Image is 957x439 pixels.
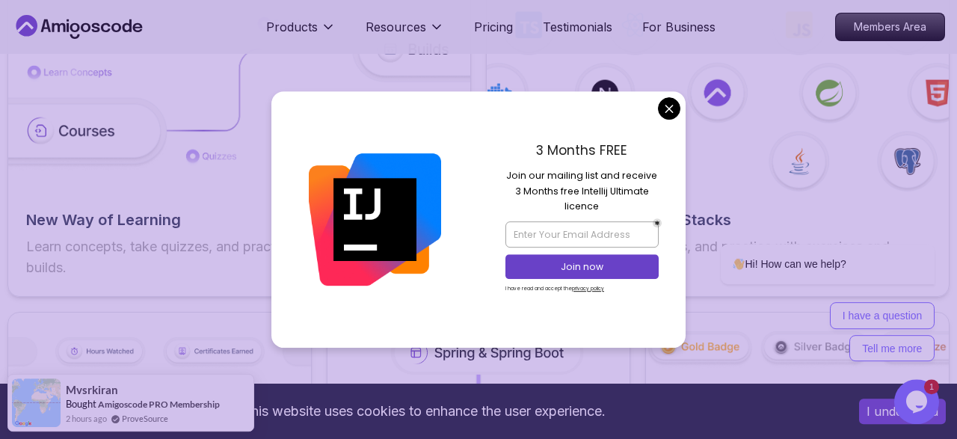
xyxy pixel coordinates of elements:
[11,395,837,428] div: This website uses cookies to enhance the user experience.
[266,18,318,36] p: Products
[66,412,107,425] span: 2 hours ago
[266,18,336,48] button: Products
[12,378,61,427] img: provesource social proof notification image
[894,379,942,424] iframe: chat widget
[26,236,452,278] p: Learn concepts, take quizzes, and practice with exercises and builds.
[366,18,426,36] p: Resources
[26,209,452,230] h2: New Way of Learning
[122,412,168,425] a: ProveSource
[66,398,96,410] span: Bought
[859,399,946,424] button: Accept cookies
[835,13,945,41] a: Members Area
[66,384,118,396] span: mvsrkiran
[673,109,942,372] iframe: chat widget
[543,18,612,36] a: Testimonials
[474,18,513,36] a: Pricing
[98,399,220,410] a: Amigoscode PRO Membership
[366,18,444,48] button: Resources
[836,13,944,40] p: Members Area
[642,18,716,36] a: For Business
[8,16,470,171] img: features img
